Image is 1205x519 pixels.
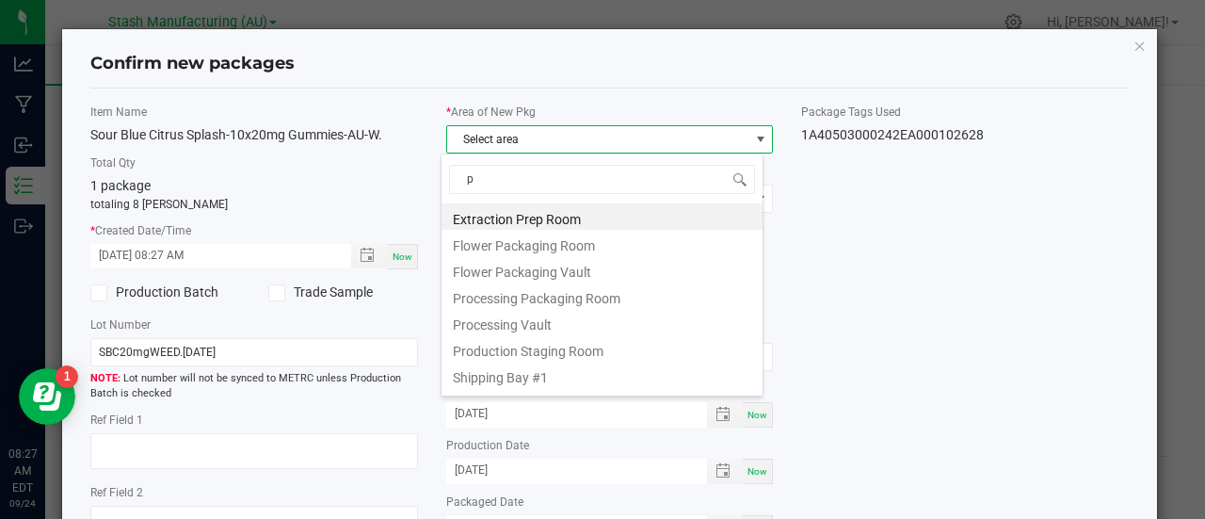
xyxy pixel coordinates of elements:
input: Use By Date [446,402,687,426]
div: Sour Blue Citrus Splash-10x20mg Gummies-AU-W. [90,125,418,145]
label: Total Qty [90,154,418,171]
h4: Confirm new packages [90,52,1130,76]
label: Area of New Pkg [446,104,774,121]
span: Now [747,466,767,477]
span: Select area [447,126,749,153]
label: Lot Number [90,316,418,333]
div: 1A40503000242EA000102628 [801,125,1129,145]
label: Production Batch [90,283,240,302]
span: Toggle popup [351,244,388,268]
label: Trade Sample [268,283,418,302]
label: Packaged Date [446,494,774,511]
label: Created Date/Time [90,222,418,239]
label: Item Name [90,104,418,121]
span: Toggle popup [707,402,744,428]
label: Production Date [446,437,774,454]
span: 1 package [90,178,151,193]
iframe: Resource center [19,368,75,425]
iframe: Resource center unread badge [56,365,78,388]
span: Lot number will not be synced to METRC unless Production Batch is checked [90,371,418,402]
span: Now [393,251,412,262]
input: Created Datetime [90,244,331,268]
label: Ref Field 2 [90,484,418,501]
p: totaling 8 [PERSON_NAME] [90,196,418,213]
input: Production Date [446,459,687,482]
label: Ref Field 1 [90,412,418,429]
span: Now [747,410,767,420]
label: Package Tags Used [801,104,1129,121]
span: Toggle popup [707,459,744,484]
